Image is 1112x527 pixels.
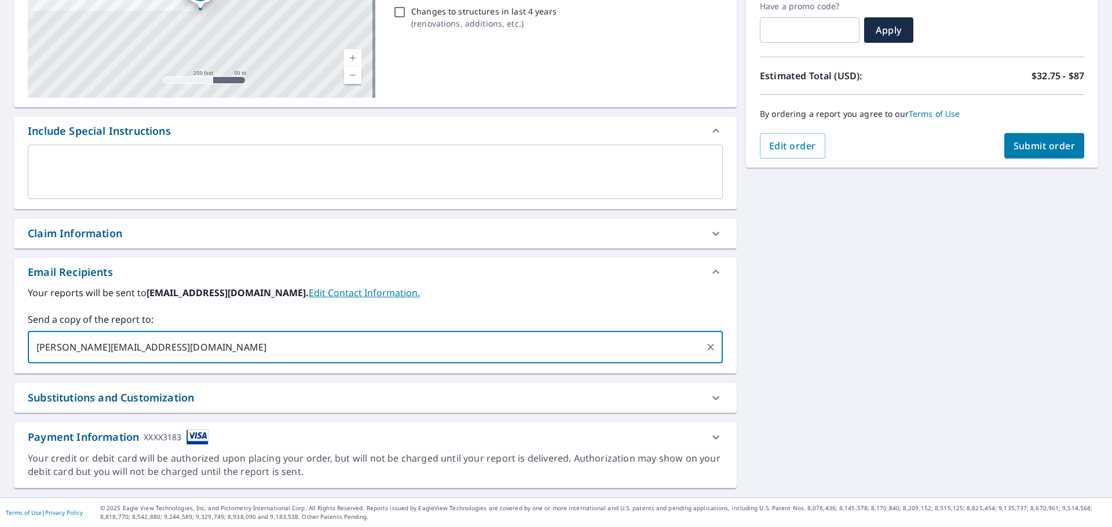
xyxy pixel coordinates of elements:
[14,258,737,286] div: Email Recipients
[14,383,737,412] div: Substitutions and Customization
[28,429,209,445] div: Payment Information
[28,264,113,280] div: Email Recipients
[344,49,361,67] a: Current Level 17, Zoom In
[769,139,816,152] span: Edit order
[28,226,122,241] div: Claim Information
[344,67,361,84] a: Current Level 17, Zoom Out
[28,123,171,139] div: Include Special Instructions
[28,452,723,478] div: Your credit or debit card will be authorized upon placing your order, but will not be charged unt...
[28,390,194,406] div: Substitutions and Customization
[1031,69,1084,83] p: $32.75 - $87
[100,504,1106,521] p: © 2025 Eagle View Technologies, Inc. and Pictometry International Corp. All Rights Reserved. Repo...
[909,108,960,119] a: Terms of Use
[14,219,737,248] div: Claim Information
[6,509,83,516] p: |
[760,1,859,12] label: Have a promo code?
[6,508,42,517] a: Terms of Use
[1004,133,1085,159] button: Submit order
[873,24,904,36] span: Apply
[411,17,557,30] p: ( renovations, additions, etc. )
[186,429,209,445] img: cardImage
[760,109,1084,119] p: By ordering a report you agree to our
[28,312,723,326] label: Send a copy of the report to:
[1014,139,1076,152] span: Submit order
[28,286,723,300] label: Your reports will be sent to
[864,17,913,43] button: Apply
[14,422,737,452] div: Payment InformationXXXX3183cardImage
[703,339,719,355] button: Clear
[760,133,825,159] button: Edit order
[760,69,922,83] p: Estimated Total (USD):
[411,5,557,17] p: Changes to structures in last 4 years
[309,286,420,299] a: EditContactInfo
[14,117,737,145] div: Include Special Instructions
[45,508,83,517] a: Privacy Policy
[147,286,309,299] b: [EMAIL_ADDRESS][DOMAIN_NAME].
[144,429,181,445] div: XXXX3183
